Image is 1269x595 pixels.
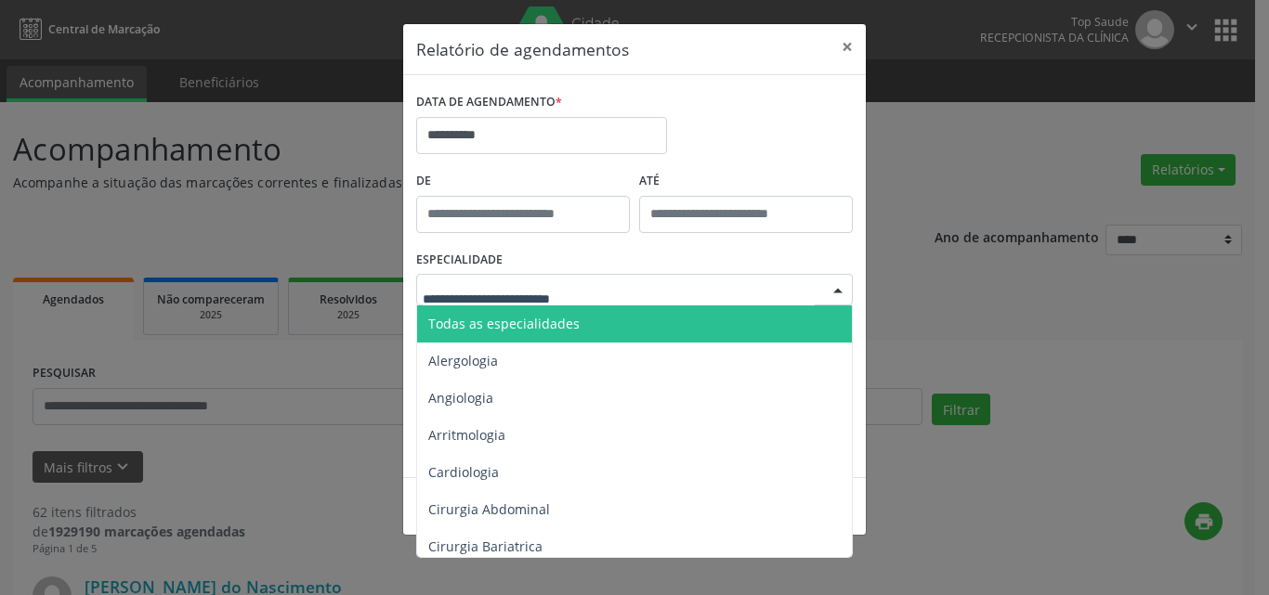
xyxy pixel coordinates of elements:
span: Cardiologia [428,463,499,481]
label: ATÉ [639,167,853,196]
span: Arritmologia [428,426,505,444]
label: De [416,167,630,196]
span: Todas as especialidades [428,315,580,332]
span: Angiologia [428,389,493,407]
span: Alergologia [428,352,498,369]
h5: Relatório de agendamentos [416,37,629,61]
label: ESPECIALIDADE [416,246,503,275]
label: DATA DE AGENDAMENTO [416,88,562,117]
button: Close [829,24,866,70]
span: Cirurgia Bariatrica [428,537,543,555]
span: Cirurgia Abdominal [428,500,550,518]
